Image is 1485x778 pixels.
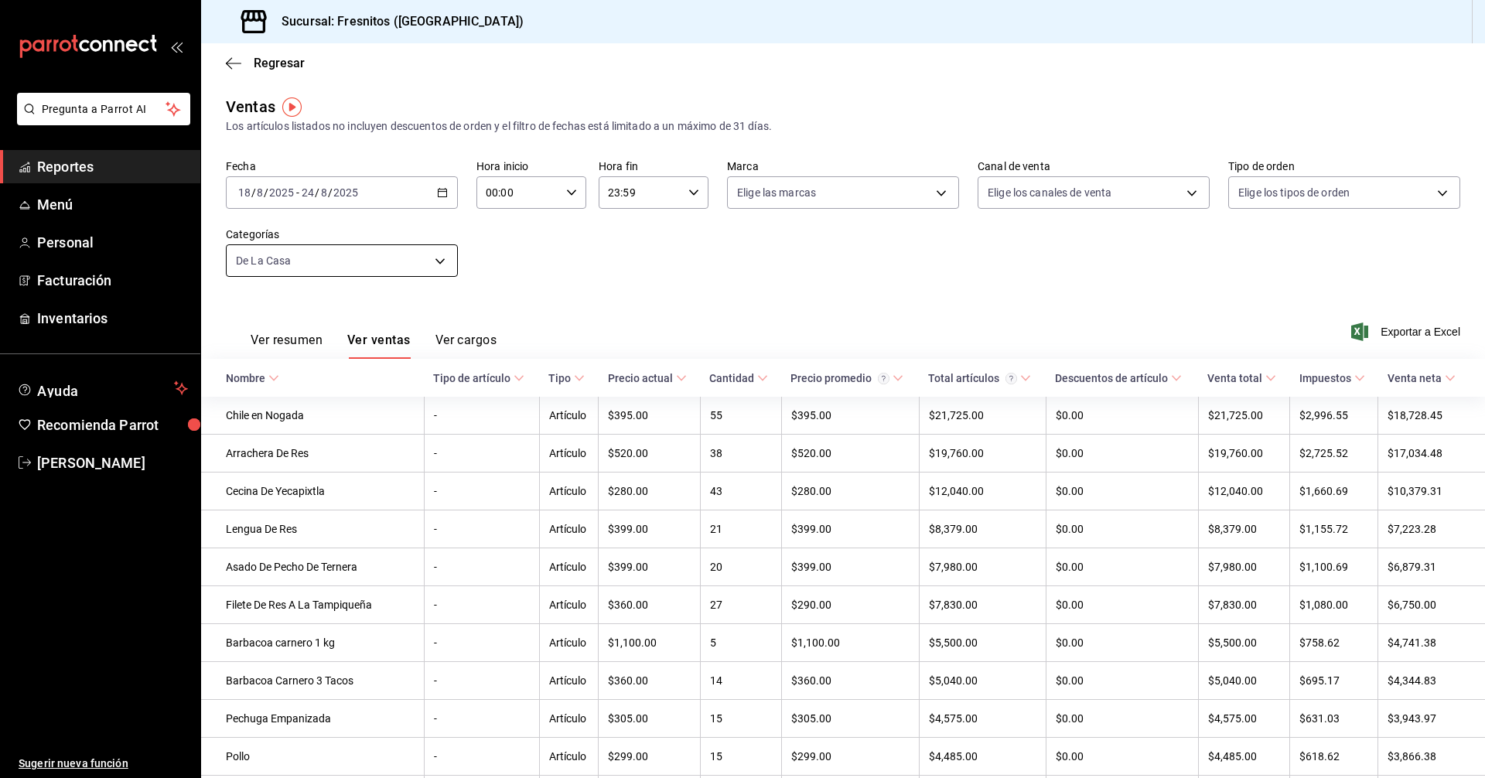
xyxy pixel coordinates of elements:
[1198,510,1289,548] td: $8,379.00
[320,186,328,199] input: --
[599,662,701,700] td: $360.00
[599,397,701,435] td: $395.00
[269,12,524,31] h3: Sucursal: Fresnitos ([GEOGRAPHIC_DATA])
[201,510,424,548] td: Lengua De Res
[878,373,889,384] svg: Precio promedio = Total artículos / cantidad
[539,473,598,510] td: Artículo
[1198,473,1289,510] td: $12,040.00
[1198,662,1289,700] td: $5,040.00
[1207,372,1262,384] div: Venta total
[201,586,424,624] td: Filete De Res A La Tampiqueña
[1046,738,1198,776] td: $0.00
[1290,510,1378,548] td: $1,155.72
[781,397,919,435] td: $395.00
[301,186,315,199] input: --
[201,473,424,510] td: Cecina De Yecapixtla
[424,548,539,586] td: -
[919,435,1046,473] td: $19,760.00
[226,229,458,240] label: Categorías
[539,586,598,624] td: Artículo
[781,662,919,700] td: $360.00
[433,372,510,384] div: Tipo de artículo
[201,700,424,738] td: Pechuga Empanizada
[781,738,919,776] td: $299.00
[1046,700,1198,738] td: $0.00
[1378,435,1485,473] td: $17,034.48
[599,161,708,172] label: Hora fin
[435,333,497,359] button: Ver cargos
[296,186,299,199] span: -
[539,738,598,776] td: Artículo
[919,700,1046,738] td: $4,575.00
[201,738,424,776] td: Pollo
[1290,624,1378,662] td: $758.62
[539,510,598,548] td: Artículo
[1299,372,1365,384] span: Impuestos
[1290,662,1378,700] td: $695.17
[919,586,1046,624] td: $7,830.00
[226,56,305,70] button: Regresar
[1198,738,1289,776] td: $4,485.00
[424,435,539,473] td: -
[781,510,919,548] td: $399.00
[226,95,275,118] div: Ventas
[37,194,188,215] span: Menú
[1378,510,1485,548] td: $7,223.28
[37,308,188,329] span: Inventarios
[264,186,268,199] span: /
[700,662,781,700] td: 14
[1388,372,1442,384] div: Venta neta
[42,101,166,118] span: Pregunta a Parrot AI
[539,548,598,586] td: Artículo
[333,186,359,199] input: ----
[1290,435,1378,473] td: $2,725.52
[608,372,673,384] div: Precio actual
[727,161,959,172] label: Marca
[17,93,190,125] button: Pregunta a Parrot AI
[599,435,701,473] td: $520.00
[37,156,188,177] span: Reportes
[1046,473,1198,510] td: $0.00
[700,473,781,510] td: 43
[1198,548,1289,586] td: $7,980.00
[790,372,889,384] div: Precio promedio
[424,586,539,624] td: -
[19,756,188,772] span: Sugerir nueva función
[790,372,903,384] span: Precio promedio
[919,473,1046,510] td: $12,040.00
[1354,322,1460,341] button: Exportar a Excel
[1378,738,1485,776] td: $3,866.38
[254,56,305,70] span: Regresar
[539,700,598,738] td: Artículo
[599,700,701,738] td: $305.00
[919,510,1046,548] td: $8,379.00
[709,372,768,384] span: Cantidad
[1299,372,1351,384] div: Impuestos
[928,372,1017,384] div: Total artículos
[700,548,781,586] td: 20
[978,161,1210,172] label: Canal de venta
[1207,372,1276,384] span: Venta total
[599,510,701,548] td: $399.00
[781,700,919,738] td: $305.00
[1046,548,1198,586] td: $0.00
[539,624,598,662] td: Artículo
[433,372,524,384] span: Tipo de artículo
[599,738,701,776] td: $299.00
[1378,662,1485,700] td: $4,344.83
[1228,161,1460,172] label: Tipo de orden
[919,548,1046,586] td: $7,980.00
[781,548,919,586] td: $399.00
[1046,586,1198,624] td: $0.00
[328,186,333,199] span: /
[1378,700,1485,738] td: $3,943.97
[1378,624,1485,662] td: $4,741.38
[1378,548,1485,586] td: $6,879.31
[539,662,598,700] td: Artículo
[919,662,1046,700] td: $5,040.00
[737,185,816,200] span: Elige las marcas
[700,624,781,662] td: 5
[1198,397,1289,435] td: $21,725.00
[11,112,190,128] a: Pregunta a Parrot AI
